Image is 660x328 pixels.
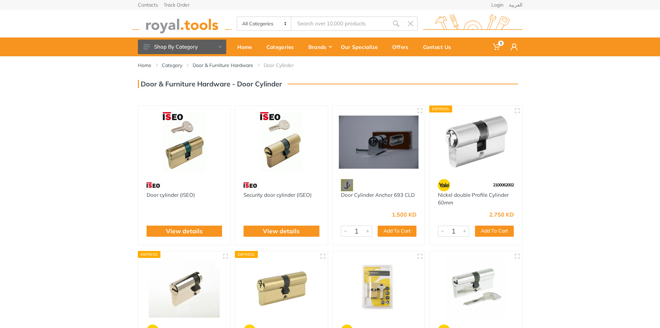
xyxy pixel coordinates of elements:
[147,179,160,191] img: 6.webp
[493,182,514,187] span: 2100062002
[436,112,516,172] img: Royal Tools - Nickel double Profile Cylinder 60mm
[166,227,203,236] a: View details
[138,251,161,258] div: Express
[339,258,419,318] img: Royal Tools - Brass Security Cylinder 60mm
[336,37,387,56] a: Our Specialize
[387,40,418,54] div: Offers
[498,41,504,46] span: 0
[303,40,336,54] div: Brands
[341,179,353,191] img: 19.webp
[147,192,195,198] a: Door cylinder (ISEO)
[244,192,312,198] a: Security door cylinder (ISEO)
[291,16,388,31] input: Site search
[339,112,419,172] img: Royal Tools - Door Cylinder Anchor 693 CLD
[429,106,452,112] div: Express
[237,17,292,30] select: Category
[241,258,322,318] img: Royal Tools - Brass double Profile Cylinder 60mm
[193,62,253,69] a: Door & Furniture Hardware
[162,62,182,69] a: Category
[336,40,387,54] div: Our Specialize
[438,192,509,206] a: Nickel double Profile Cylinder 60mm
[235,251,258,258] div: Express
[341,192,415,198] a: Door Cylinder Anchor 693 CLD
[241,112,322,172] img: Royal Tools - Security door cylinder (ISEO)
[144,112,225,172] img: Royal Tools - Door cylinder (ISEO)
[488,37,506,56] a: 0
[262,37,303,56] a: Categories
[418,37,461,56] a: Contact Us
[164,2,190,7] a: Track Order
[475,226,514,237] button: Add To Cart
[144,258,225,318] img: Royal Tools - Nickel Single Profile Cylinder 30mm
[264,62,304,69] li: Door Cylinder
[232,40,262,54] div: Home
[138,2,158,7] a: Contacts
[378,226,416,237] button: Add To Cart
[138,80,282,88] h3: Door & Furniture Hardware - Door Cylinder
[138,40,226,54] button: Shop By Category
[262,40,303,54] div: Categories
[387,37,418,56] a: Offers
[423,14,522,33] img: royal.tools Logo
[438,179,450,191] img: 23.webp
[489,212,514,217] div: 2.750 KD
[509,2,522,7] a: العربية
[491,2,503,7] a: Login
[244,179,257,191] img: 6.webp
[232,37,262,56] a: Home
[392,212,416,217] div: 1.500 KD
[132,14,232,33] img: royal.tools Logo
[418,40,461,54] div: Contact Us
[436,258,516,318] img: Royal Tools - Nickel Security Cylinder 60mm
[263,227,300,236] a: View details
[138,62,151,69] a: Home
[138,62,522,69] nav: breadcrumb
